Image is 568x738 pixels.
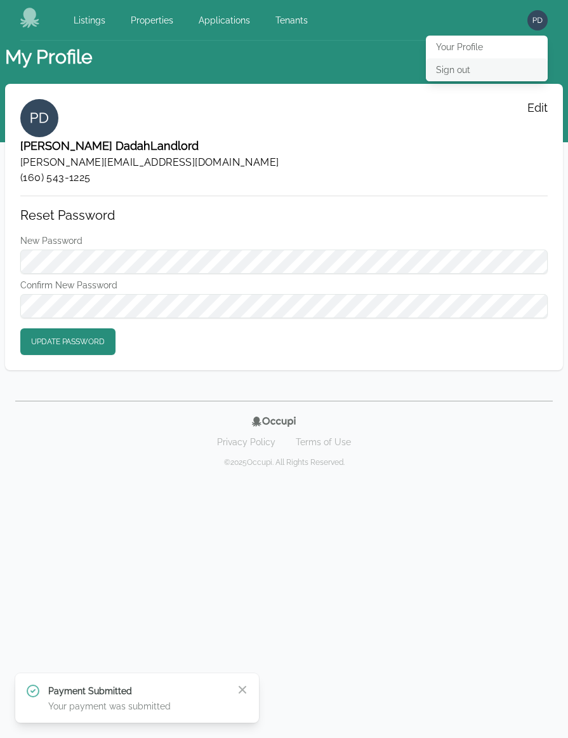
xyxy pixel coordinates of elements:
[20,137,279,155] h2: [PERSON_NAME] DadahLandlord
[20,279,548,292] label: Confirm New Password
[5,46,563,69] h1: My Profile
[268,9,315,32] a: Tenants
[48,685,226,697] p: Payment Submitted
[66,9,113,32] a: Listings
[20,99,58,137] img: 5e9950ef3c113da87fb6d15aa77f73de
[48,700,226,713] p: Your payment was submitted
[20,170,279,185] span: (160) 543-1225
[527,99,548,117] button: Edit
[224,457,345,467] p: © 2025 Occupi. All Rights Reserved.
[426,36,548,58] button: Your Profile
[20,234,548,247] label: New Password
[191,9,258,32] a: Applications
[20,155,279,170] span: [PERSON_NAME][EMAIL_ADDRESS][DOMAIN_NAME]
[426,58,548,81] button: Sign out
[20,328,116,355] button: Update Password
[209,432,283,452] a: Privacy Policy
[288,432,359,452] a: Terms of Use
[123,9,181,32] a: Properties
[20,206,548,224] h2: Reset Password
